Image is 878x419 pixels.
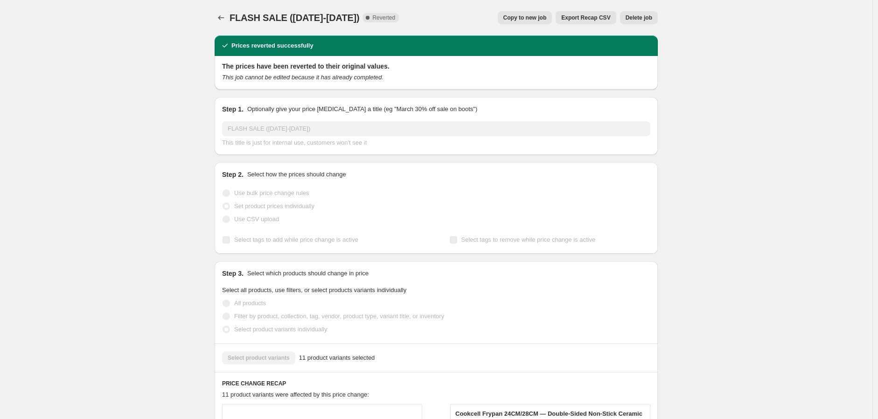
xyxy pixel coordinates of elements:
[222,380,650,387] h6: PRICE CHANGE RECAP
[234,203,314,209] span: Set product prices individually
[234,326,327,333] span: Select product variants individually
[222,391,369,398] span: 11 product variants were affected by this price change:
[247,105,477,114] p: Optionally give your price [MEDICAL_DATA] a title (eg "March 30% off sale on boots")
[222,139,367,146] span: This title is just for internal use, customers won't see it
[556,11,616,24] button: Export Recap CSV
[222,62,650,71] h2: The prices have been reverted to their original values.
[234,300,266,307] span: All products
[230,13,359,23] span: FLASH SALE ([DATE]-[DATE])
[247,170,346,179] p: Select how the prices should change
[215,11,228,24] button: Price change jobs
[222,269,244,278] h2: Step 3.
[620,11,658,24] button: Delete job
[498,11,552,24] button: Copy to new job
[222,170,244,179] h2: Step 2.
[222,121,650,136] input: 30% off holiday sale
[247,269,369,278] p: Select which products should change in price
[626,14,652,21] span: Delete job
[234,313,444,320] span: Filter by product, collection, tag, vendor, product type, variant title, or inventory
[234,216,279,223] span: Use CSV upload
[461,236,596,243] span: Select tags to remove while price change is active
[222,286,406,293] span: Select all products, use filters, or select products variants individually
[234,189,309,196] span: Use bulk price change rules
[222,74,383,81] i: This job cannot be edited because it has already completed.
[299,353,375,363] span: 11 product variants selected
[372,14,395,21] span: Reverted
[231,41,314,50] h2: Prices reverted successfully
[234,236,358,243] span: Select tags to add while price change is active
[503,14,547,21] span: Copy to new job
[222,105,244,114] h2: Step 1.
[561,14,610,21] span: Export Recap CSV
